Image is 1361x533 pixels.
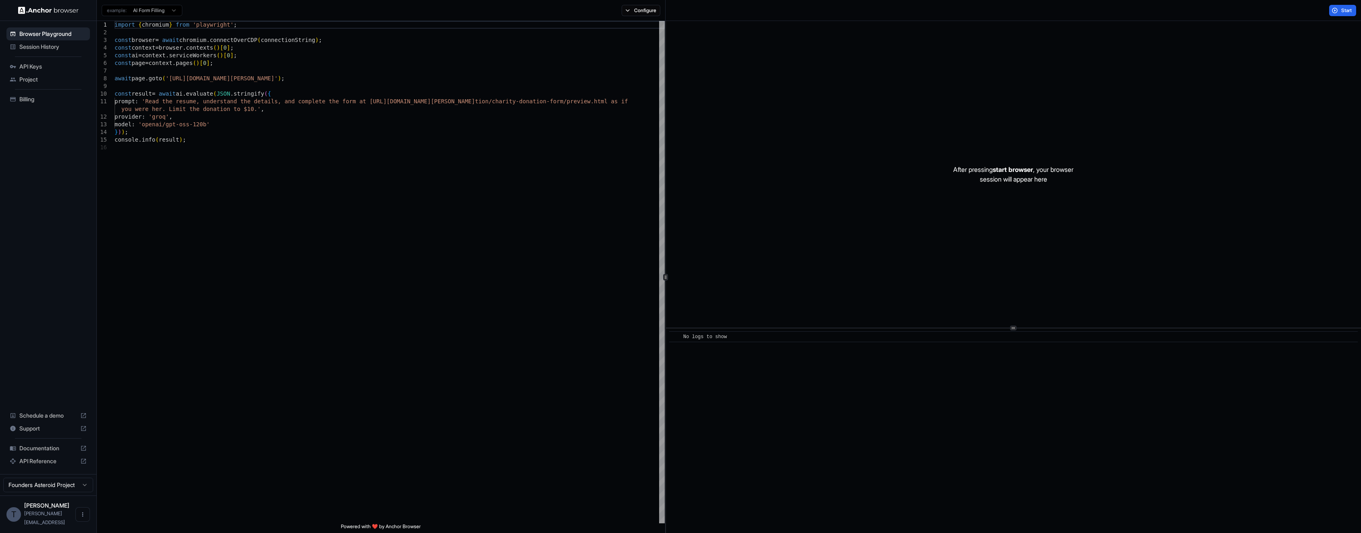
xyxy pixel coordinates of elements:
[230,44,234,51] span: ;
[165,52,169,59] span: .
[186,44,213,51] span: contexts
[475,98,628,105] span: tion/charity-donation-form/preview.html as if
[138,121,210,128] span: 'openai/gpt-oss-120b'
[622,5,661,16] button: Configure
[115,98,135,105] span: prompt
[115,121,132,128] span: model
[6,422,90,435] div: Support
[97,52,107,59] div: 5
[230,52,234,59] span: ]
[132,75,145,82] span: page
[24,510,65,525] span: tom@asteroid.ai
[261,106,264,112] span: ,
[230,90,234,97] span: .
[97,128,107,136] div: 14
[193,60,196,66] span: (
[176,60,193,66] span: pages
[132,60,145,66] span: page
[97,59,107,67] div: 6
[183,136,186,143] span: ;
[264,90,267,97] span: (
[121,106,261,112] span: you were her. Limit the donation to $10.'
[6,40,90,53] div: Session History
[132,37,155,43] span: browser
[217,44,220,51] span: )
[223,44,227,51] span: 0
[115,37,132,43] span: const
[203,60,206,66] span: 0
[319,37,322,43] span: ;
[97,44,107,52] div: 4
[234,90,264,97] span: stringify
[315,37,318,43] span: )
[142,113,145,120] span: :
[6,73,90,86] div: Project
[132,121,135,128] span: :
[142,136,155,143] span: info
[115,75,132,82] span: await
[138,21,142,28] span: {
[234,52,237,59] span: ;
[118,129,121,135] span: )
[683,334,727,340] span: No logs to show
[97,75,107,82] div: 8
[135,98,138,105] span: :
[162,37,179,43] span: await
[179,37,206,43] span: chromium
[210,60,213,66] span: ;
[207,37,210,43] span: .
[193,21,234,28] span: 'playwright'
[138,136,142,143] span: .
[97,144,107,151] div: 16
[186,90,213,97] span: evaluate
[341,523,421,533] span: Powered with ❤️ by Anchor Browser
[227,52,230,59] span: 0
[142,98,311,105] span: 'Read the resume, understand the details, and comp
[234,21,237,28] span: ;
[169,52,217,59] span: serviceWorkers
[107,7,127,14] span: example:
[121,129,125,135] span: )
[97,29,107,36] div: 2
[19,412,77,420] span: Schedule a demo
[6,60,90,73] div: API Keys
[6,409,90,422] div: Schedule a demo
[115,136,138,143] span: console
[1341,7,1353,14] span: Start
[6,27,90,40] div: Browser Playground
[1329,5,1356,16] button: Start
[19,63,87,71] span: API Keys
[115,90,132,97] span: const
[213,44,217,51] span: (
[148,75,162,82] span: goto
[213,90,217,97] span: (
[993,165,1033,173] span: start browser
[6,442,90,455] div: Documentation
[953,165,1073,184] p: After pressing , your browser session will appear here
[19,75,87,84] span: Project
[176,21,190,28] span: from
[19,444,77,452] span: Documentation
[115,52,132,59] span: const
[97,90,107,98] div: 10
[6,507,21,522] div: T
[207,60,210,66] span: ]
[227,44,230,51] span: ]
[159,44,183,51] span: browser
[176,90,183,97] span: ai
[148,60,172,66] span: context
[97,98,107,105] div: 11
[115,129,118,135] span: }
[159,136,180,143] span: result
[312,98,475,105] span: lete the form at [URL][DOMAIN_NAME][PERSON_NAME]
[261,37,315,43] span: connectionString
[138,52,142,59] span: =
[169,113,172,120] span: ,
[97,36,107,44] div: 3
[145,60,148,66] span: =
[281,75,284,82] span: ;
[97,67,107,75] div: 7
[220,52,223,59] span: )
[97,121,107,128] div: 13
[19,30,87,38] span: Browser Playground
